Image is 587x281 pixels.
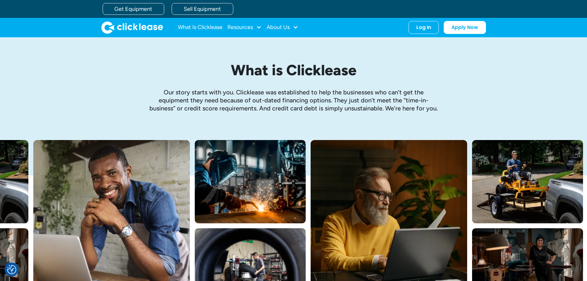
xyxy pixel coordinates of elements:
button: Consent Preferences [7,265,16,274]
img: Revisit consent button [7,265,16,274]
div: Log In [416,24,431,31]
a: home [101,21,163,34]
a: Sell Equipment [172,3,233,15]
img: A welder in a large mask working on a large pipe [195,140,306,223]
a: Apply Now [444,21,486,34]
img: Man with hat and blue shirt driving a yellow lawn mower onto a trailer [472,140,583,223]
a: Get Equipment [103,3,164,15]
div: About Us [267,21,298,34]
h1: What is Clicklease [149,62,438,78]
div: Resources [227,21,262,34]
img: Clicklease logo [101,21,163,34]
p: Our story starts with you. Clicklease was established to help the businesses who can’t get the eq... [149,88,438,112]
a: What Is Clicklease [178,21,222,34]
